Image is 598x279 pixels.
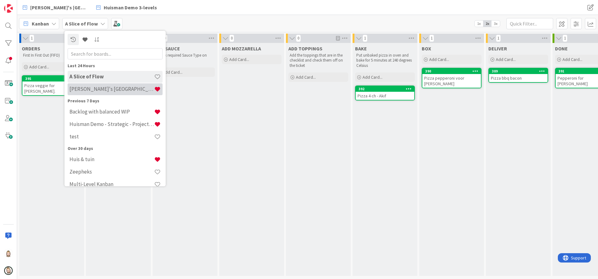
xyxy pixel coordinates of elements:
[492,69,548,73] div: 389
[496,57,516,62] span: Add Card...
[156,53,214,63] p: Check required Sauce Type on ticket
[68,63,163,69] div: Last 24 Hours
[429,35,434,42] span: 1
[29,35,34,42] span: 1
[68,48,163,59] input: Search for boards...
[69,86,154,92] h4: [PERSON_NAME]'s [GEOGRAPHIC_DATA]
[69,169,154,175] h4: Zeepheks
[68,145,163,152] div: Over 30 days
[489,68,548,74] div: 389
[355,86,415,100] a: 392Pizza 4 ch - Akif
[422,68,481,74] div: 390
[488,45,507,52] span: DELIVER
[422,68,481,88] div: 390Pizza pepperoni voor [PERSON_NAME]
[4,266,13,275] img: avatar
[425,69,481,73] div: 390
[491,21,500,27] span: 3x
[422,68,482,88] a: 390Pizza pepperoni voor [PERSON_NAME]
[65,21,98,27] b: A Slice of Flow
[30,4,87,11] span: [PERSON_NAME]'s [GEOGRAPHIC_DATA]
[229,57,249,62] span: Add Card...
[22,76,81,95] div: 395Pizza veggie for [PERSON_NAME].
[488,68,548,83] a: 389Pizza bbq bacon
[429,57,449,62] span: Add Card...
[290,53,347,68] p: Add the toppings that are in the checklist and check them off on the ticket
[93,2,161,13] a: Huisman Demo 3-levels
[489,74,548,82] div: Pizza bbq bacon
[356,86,414,100] div: 392Pizza 4 ch - Akif
[506,18,553,29] input: Quick Filter...
[69,133,154,140] h4: test
[288,45,322,52] span: ADD TOPPINGS
[69,156,154,162] h4: Huis & tuin
[23,53,80,58] p: First In First Out (FIFO)
[489,68,548,82] div: 389Pizza bbq bacon
[69,73,154,80] h4: A Slice of Flow
[422,45,431,52] span: BOX
[356,53,414,68] p: Put unbaked pizza in oven and bake for 5 minutes at 240 degrees Celsius
[355,45,367,52] span: BAKE
[562,35,567,42] span: 1
[296,35,301,42] span: 0
[19,2,91,13] a: [PERSON_NAME]'s [GEOGRAPHIC_DATA]
[483,21,491,27] span: 2x
[29,64,49,70] span: Add Card...
[4,249,13,258] img: Rv
[4,4,13,13] img: Visit kanbanzone.com
[32,20,49,27] span: Kanban
[496,35,501,42] span: 1
[22,81,81,95] div: Pizza veggie for [PERSON_NAME].
[104,4,157,11] span: Huisman Demo 3-levels
[22,45,40,52] span: ORDERS
[358,87,414,91] div: 392
[68,98,163,104] div: Previous 7 Days
[363,74,382,80] span: Add Card...
[22,76,81,81] div: 395
[296,74,316,80] span: Add Card...
[555,45,568,52] span: DONE
[25,77,81,81] div: 395
[222,45,261,52] span: ADD MOZZARELLA
[475,21,483,27] span: 1x
[22,75,82,96] a: 395Pizza veggie for [PERSON_NAME].
[229,35,234,42] span: 0
[422,74,481,88] div: Pizza pepperoni voor [PERSON_NAME]
[69,121,154,127] h4: Huisman Demo - Strategic - Project - Operational
[356,86,414,92] div: 392
[69,181,154,187] h4: Multi-Level Kanban
[163,69,183,75] span: Add Card...
[69,109,154,115] h4: Backlog with balanced WIP
[356,92,414,100] div: Pizza 4 ch - Akif
[13,1,28,8] span: Support
[155,45,180,52] span: ADD SAUCE
[363,35,368,42] span: 1
[562,57,582,62] span: Add Card...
